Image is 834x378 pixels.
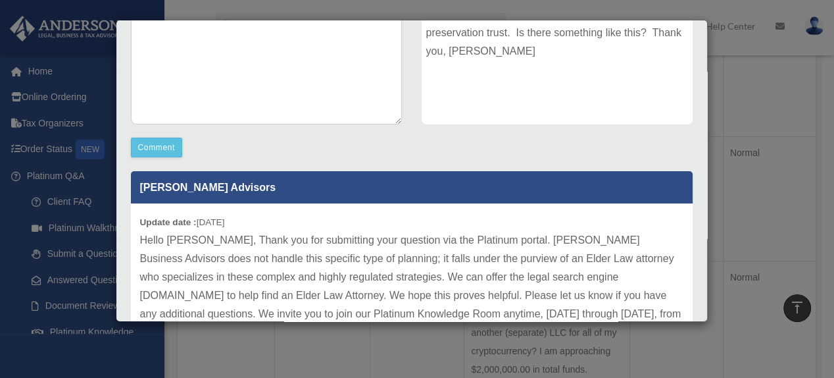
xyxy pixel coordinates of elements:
button: Comment [131,138,183,157]
p: [PERSON_NAME] Advisors [131,171,693,203]
b: Update date : [140,217,197,227]
small: [DATE] [140,217,225,227]
p: Hello [PERSON_NAME], Thank you for submitting your question via the Platinum portal. [PERSON_NAME... [140,231,683,342]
